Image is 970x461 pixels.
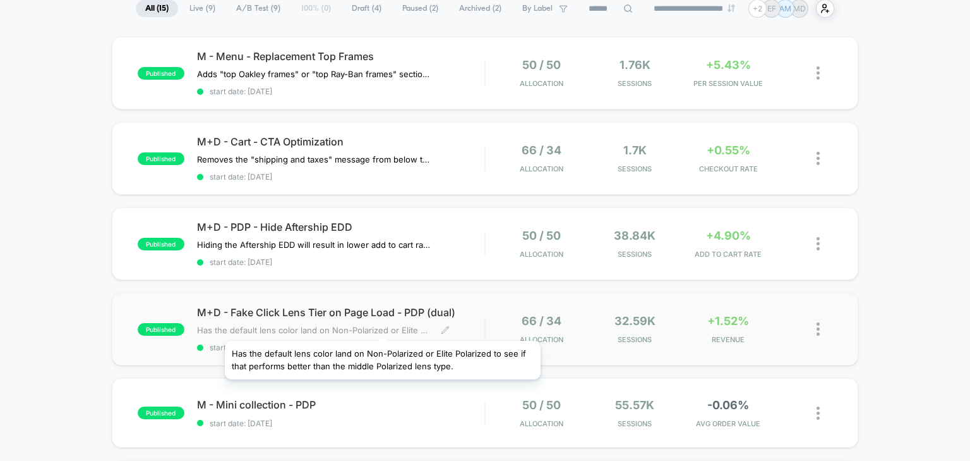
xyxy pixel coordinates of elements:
[522,58,561,71] span: 50 / 50
[522,4,553,13] span: By Label
[522,144,561,157] span: 66 / 34
[615,398,654,412] span: 55.57k
[197,240,431,250] span: Hiding the Aftership EDD will result in lower add to cart rate and conversion rate
[197,69,431,79] span: Adds "top Oakley frames" or "top Ray-Ban frames" section to replacement lenses for Oakley and Ray...
[520,164,563,173] span: Allocation
[197,154,431,164] span: Removes the "shipping and taxes" message from below the CTA and replaces it with message about re...
[197,50,485,63] span: M - Menu - Replacement Top Frames
[817,323,820,336] img: close
[520,419,563,428] span: Allocation
[591,335,678,344] span: Sessions
[707,144,750,157] span: +0.55%
[138,152,184,165] span: published
[591,164,678,173] span: Sessions
[707,314,749,328] span: +1.52%
[138,238,184,250] span: published
[614,314,656,328] span: 32.59k
[685,164,772,173] span: CHECKOUT RATE
[793,4,806,13] p: MD
[520,250,563,259] span: Allocation
[817,237,820,250] img: close
[197,398,485,411] span: M - Mini collection - PDP
[522,398,561,412] span: 50 / 50
[522,229,561,242] span: 50 / 50
[685,419,772,428] span: AVG ORDER VALUE
[706,229,751,242] span: +4.90%
[197,306,485,319] span: M+D - Fake Click Lens Tier on Page Load - PDP (dual)
[520,335,563,344] span: Allocation
[197,343,485,352] span: start date: [DATE]
[138,323,184,336] span: published
[520,79,563,88] span: Allocation
[727,4,735,12] img: end
[706,58,751,71] span: +5.43%
[817,407,820,420] img: close
[817,152,820,165] img: close
[522,314,561,328] span: 66 / 34
[591,79,678,88] span: Sessions
[197,221,485,233] span: M+D - PDP - Hide Aftership EDD
[767,4,776,13] p: EF
[591,250,678,259] span: Sessions
[685,250,772,259] span: ADD TO CART RATE
[685,335,772,344] span: REVENUE
[685,79,772,88] span: PER SESSION VALUE
[197,135,485,148] span: M+D - Cart - CTA Optimization
[620,58,650,71] span: 1.76k
[614,229,656,242] span: 38.84k
[138,67,184,80] span: published
[197,87,485,96] span: start date: [DATE]
[707,398,749,412] span: -0.06%
[138,407,184,419] span: published
[197,172,485,181] span: start date: [DATE]
[197,325,431,335] span: Has the default lens color land on Non-Polarized or Elite Polarized to see if that performs bette...
[817,66,820,80] img: close
[779,4,791,13] p: AM
[623,144,647,157] span: 1.7k
[197,419,485,428] span: start date: [DATE]
[197,257,485,267] span: start date: [DATE]
[591,419,678,428] span: Sessions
